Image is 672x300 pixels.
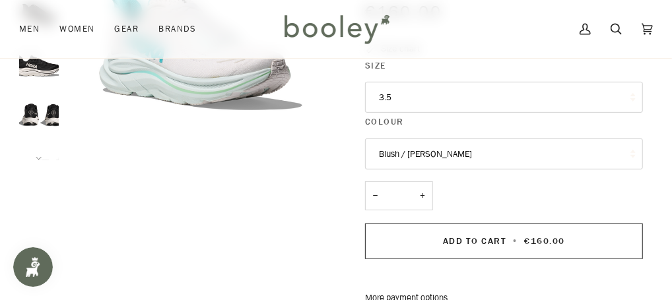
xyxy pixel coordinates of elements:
[13,247,53,287] iframe: Button to open loyalty program pop-up
[19,41,59,80] img: Hoka Women's Clifton 10 Black / White - Booley Galway
[59,22,94,36] span: Women
[158,22,197,36] span: Brands
[510,235,522,247] span: •
[365,82,643,113] button: 3.5
[365,115,404,129] span: Colour
[443,235,506,247] span: Add to Cart
[412,181,433,210] button: +
[19,91,59,131] img: Hoka Women's Clifton 10 Black / White - Booley Galway
[365,59,386,73] span: Size
[365,224,643,259] button: Add to Cart • €160.00
[365,181,386,210] button: −
[365,181,433,210] input: Quantity
[19,22,40,36] span: Men
[365,138,643,170] button: Blush / [PERSON_NAME]
[279,10,394,48] img: Booley
[525,235,565,247] span: €160.00
[114,22,139,36] span: Gear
